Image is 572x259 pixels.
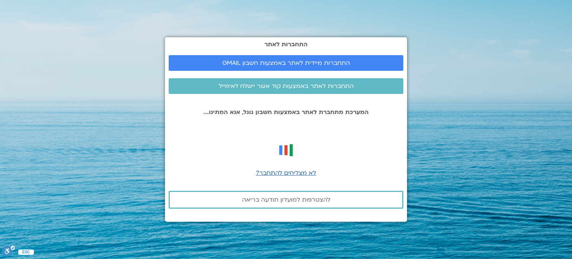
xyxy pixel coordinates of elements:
[256,169,316,177] a: לא מצליחים להתחבר?
[169,191,403,209] a: להצטרפות למועדון תודעה בריאה
[169,55,403,71] a: התחברות מיידית לאתר באמצעות חשבון GMAIL
[219,83,354,89] span: התחברות לאתר באמצעות קוד אשר יישלח לאימייל
[169,78,403,94] a: התחברות לאתר באמצעות קוד אשר יישלח לאימייל
[222,60,350,66] span: התחברות מיידית לאתר באמצעות חשבון GMAIL
[169,41,403,48] h2: התחברות לאתר
[169,109,403,116] p: המערכת מתחברת לאתר באמצעות חשבון גוגל, אנא המתינו...
[242,196,330,203] span: להצטרפות למועדון תודעה בריאה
